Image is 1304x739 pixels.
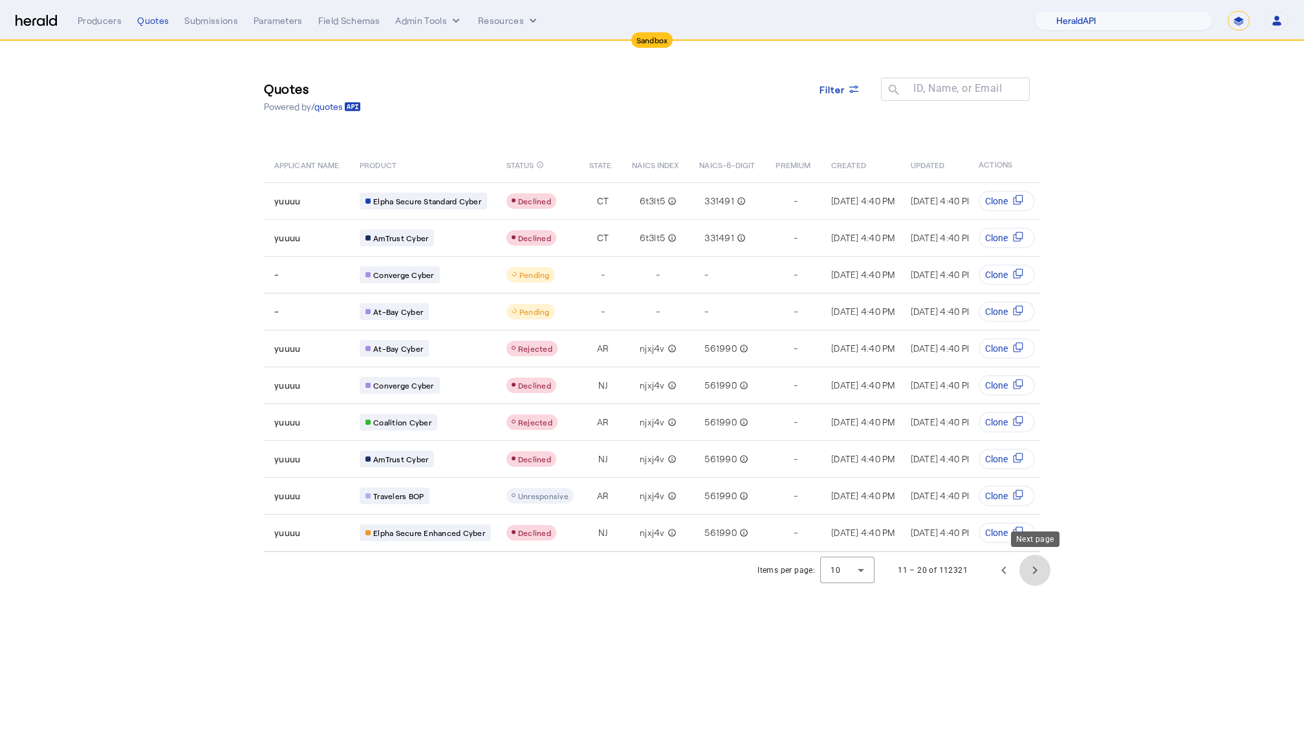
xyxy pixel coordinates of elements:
span: PREMIUM [776,158,810,171]
mat-icon: info_outline [665,342,677,355]
span: njxj4v [640,453,665,466]
mat-icon: info_outline [737,489,748,502]
span: Unresponsive [518,491,569,500]
span: Clone [985,195,1008,208]
span: [DATE] 4:40 PM [911,232,975,243]
span: Declined [518,381,551,390]
div: Next page [1011,531,1059,547]
div: Field Schemas [318,14,380,27]
span: - [794,268,798,281]
span: 561990 [704,416,737,429]
span: [DATE] 4:40 PM [911,269,975,280]
mat-icon: info_outline [665,453,677,466]
span: [DATE] 4:40 PM [831,269,895,280]
span: NJ [598,526,608,539]
span: - [794,342,798,355]
div: Sandbox [631,32,673,48]
span: - [794,526,798,539]
span: UPDATED [911,158,945,171]
mat-icon: info_outline [665,195,677,208]
mat-icon: info_outline [737,453,748,466]
span: Clone [985,231,1008,244]
div: Producers [78,14,122,27]
button: Next page [1019,555,1050,586]
span: [DATE] 4:40 PM [911,343,975,354]
span: 331491 [704,195,734,208]
button: Clone [979,191,1035,211]
span: [DATE] 4:40 PM [911,416,975,427]
mat-icon: info_outline [737,526,748,539]
span: - [794,416,798,429]
div: 11 – 20 of 112321 [898,564,968,577]
span: NJ [598,453,608,466]
span: - [274,268,279,281]
span: Pending [519,270,550,279]
span: [DATE] 4:40 PM [831,380,895,391]
span: [DATE] 4:40 PM [911,490,975,501]
span: - [601,305,605,318]
div: Submissions [184,14,238,27]
span: CT [597,231,609,244]
span: At-Bay Cyber [373,343,423,354]
span: yuuuu [274,379,300,392]
p: Powered by [264,100,361,113]
span: njxj4v [640,526,665,539]
mat-icon: info_outline [665,416,677,429]
span: Clone [985,305,1008,318]
span: Clone [985,268,1008,281]
mat-icon: info_outline [737,342,748,355]
span: - [794,195,798,208]
span: Pending [519,307,550,316]
mat-icon: info_outline [665,489,677,502]
span: yuuuu [274,195,300,208]
span: 561990 [704,342,737,355]
span: - [274,305,279,318]
mat-icon: info_outline [734,195,746,208]
span: Clone [985,453,1008,466]
span: Converge Cyber [373,380,434,391]
span: - [794,453,798,466]
span: APPLICANT NAME [274,158,339,171]
span: 561990 [704,526,737,539]
span: 561990 [704,379,737,392]
button: Clone [979,264,1035,285]
mat-icon: search [881,83,903,99]
span: njxj4v [640,416,665,429]
img: Herald Logo [16,15,57,27]
div: Items per page: [757,564,815,577]
span: - [704,305,708,318]
span: [DATE] 4:40 PM [831,490,895,501]
span: Filter [820,83,845,96]
span: Coalition Cyber [373,417,431,427]
button: Clone [979,486,1035,506]
span: Rejected [518,418,552,427]
span: Rejected [518,344,552,353]
span: 561990 [704,453,737,466]
span: [DATE] 4:40 PM [831,453,895,464]
span: [DATE] 4:40 PM [831,232,895,243]
span: 6t3lt5 [640,195,666,208]
span: NJ [598,379,608,392]
span: - [794,379,798,392]
span: njxj4v [640,342,665,355]
table: Table view of all quotes submitted by your platform [264,146,1160,552]
span: [DATE] 4:40 PM [831,195,895,206]
button: Clone [979,522,1035,543]
button: Clone [979,449,1035,469]
span: Elpha Secure Enhanced Cyber [373,528,485,538]
div: Quotes [137,14,169,27]
span: At-Bay Cyber [373,306,423,317]
span: 561990 [704,489,737,502]
span: PRODUCT [360,158,397,171]
button: Clone [979,338,1035,359]
span: STATE [589,158,611,171]
span: Clone [985,379,1008,392]
span: - [656,268,660,281]
mat-icon: info_outline [734,231,746,244]
span: Declined [518,197,551,206]
span: NAICS INDEX [632,158,679,171]
span: Converge Cyber [373,270,434,280]
span: [DATE] 4:40 PM [911,306,975,317]
span: njxj4v [640,379,665,392]
span: NAICS-6-DIGIT [699,158,755,171]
